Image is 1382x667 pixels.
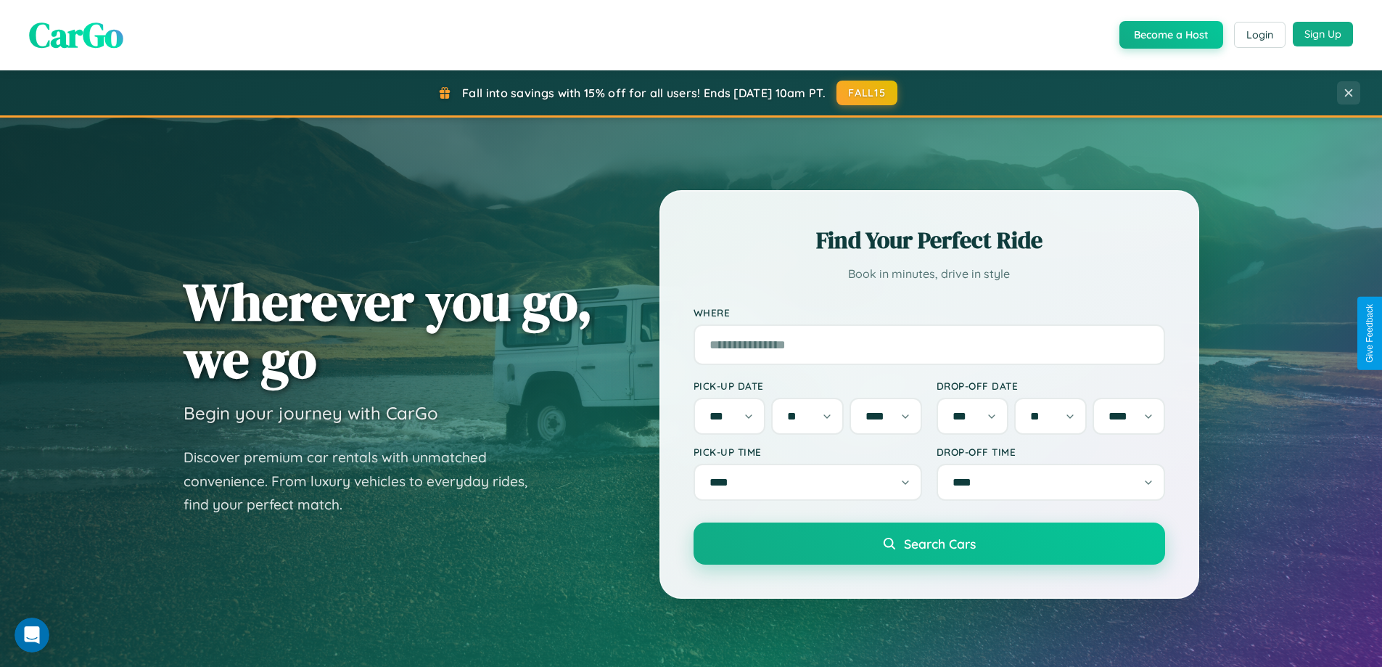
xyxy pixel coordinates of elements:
h2: Find Your Perfect Ride [694,224,1165,256]
button: Become a Host [1119,21,1223,49]
span: Fall into savings with 15% off for all users! Ends [DATE] 10am PT. [462,86,826,100]
button: Sign Up [1293,22,1353,46]
h1: Wherever you go, we go [184,273,593,388]
label: Pick-up Time [694,446,922,458]
h3: Begin your journey with CarGo [184,402,438,424]
iframe: Intercom live chat [15,618,49,652]
label: Drop-off Time [937,446,1165,458]
label: Pick-up Date [694,380,922,392]
span: CarGo [29,11,123,59]
button: Search Cars [694,523,1165,565]
p: Book in minutes, drive in style [694,263,1165,285]
label: Where [694,306,1165,319]
button: Login [1234,22,1286,48]
p: Discover premium car rentals with unmatched convenience. From luxury vehicles to everyday rides, ... [184,446,546,517]
label: Drop-off Date [937,380,1165,392]
div: Give Feedback [1365,304,1375,363]
button: FALL15 [836,81,897,105]
span: Search Cars [904,536,976,552]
